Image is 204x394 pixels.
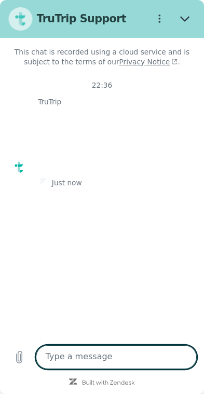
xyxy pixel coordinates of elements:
[38,113,159,172] span: Hi, welcome to TruTrip support. Please can you tell us a little more about yourself to help us be...
[52,178,82,187] p: Just now
[119,58,178,66] a: Privacy Notice(opens in a new tab)
[82,380,135,387] a: Built with Zendesk: Visit the Zendesk website in a new tab
[147,7,171,31] button: Options menu
[7,345,31,369] button: Upload file
[9,47,194,66] p: This chat is recorded using a cloud service and is subject to the terms of our .
[92,80,113,90] p: 22:36
[170,59,178,65] svg: (opens in a new tab)
[45,12,143,26] h2: TruTrip Support
[173,7,197,31] button: Close
[38,97,204,106] p: TruTrip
